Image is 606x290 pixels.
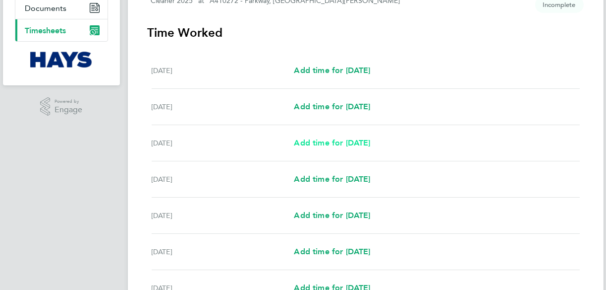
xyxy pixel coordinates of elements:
[294,138,370,147] span: Add time for [DATE]
[148,25,584,41] h3: Time Worked
[25,26,66,35] span: Timesheets
[294,137,370,149] a: Add time for [DATE]
[152,137,294,149] div: [DATE]
[294,101,370,113] a: Add time for [DATE]
[152,101,294,113] div: [DATE]
[294,211,370,220] span: Add time for [DATE]
[294,102,370,111] span: Add time for [DATE]
[30,52,92,68] img: hays-logo-retina.png
[294,210,370,221] a: Add time for [DATE]
[294,246,370,258] a: Add time for [DATE]
[25,3,67,13] span: Documents
[15,19,108,41] a: Timesheets
[294,65,370,76] a: Add time for [DATE]
[15,52,108,68] a: Go to home page
[294,247,370,256] span: Add time for [DATE]
[152,210,294,221] div: [DATE]
[294,173,370,185] a: Add time for [DATE]
[55,97,82,106] span: Powered by
[294,66,370,75] span: Add time for [DATE]
[152,173,294,185] div: [DATE]
[294,174,370,184] span: Add time for [DATE]
[55,106,82,114] span: Engage
[152,65,294,76] div: [DATE]
[152,246,294,258] div: [DATE]
[40,97,82,116] a: Powered byEngage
